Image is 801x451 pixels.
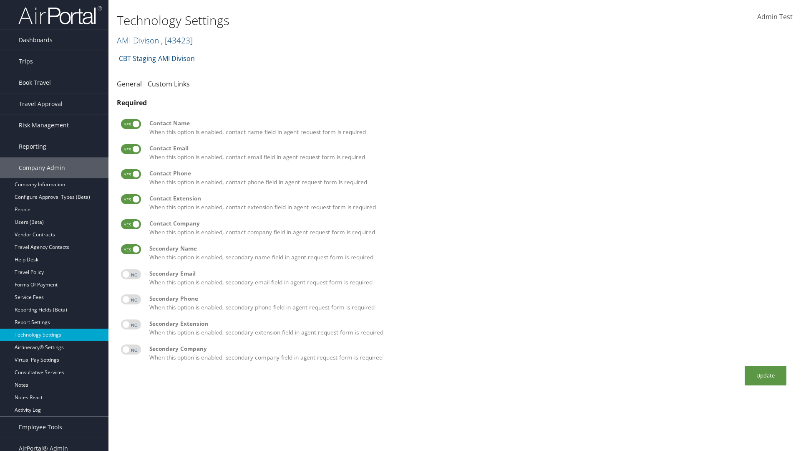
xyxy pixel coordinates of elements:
span: Book Travel [19,72,51,93]
label: When this option is enabled, contact phone field in agent request form is required [149,169,788,186]
div: Contact Phone [149,169,788,177]
div: Secondary Extension [149,319,788,328]
a: General [117,79,142,89]
div: Contact Email [149,144,788,152]
div: Secondary Name [149,244,788,253]
span: Company Admin [19,157,65,178]
span: , [ 43423 ] [161,35,193,46]
span: Trips [19,51,33,72]
div: Contact Company [149,219,788,228]
span: Employee Tools [19,417,62,438]
label: When this option is enabled, contact extension field in agent request form is required [149,194,788,211]
label: When this option is enabled, contact name field in agent request form is required [149,119,788,136]
label: When this option is enabled, secondary email field in agent request form is required [149,269,788,286]
span: Admin Test [757,12,793,21]
a: CBT Staging [119,50,156,67]
div: Contact Extension [149,194,788,203]
div: Secondary Phone [149,294,788,303]
label: When this option is enabled, secondary extension field in agent request form is required [149,319,788,337]
button: Update [745,366,786,385]
label: When this option is enabled, secondary phone field in agent request form is required [149,294,788,312]
label: When this option is enabled, secondary company field in agent request form is required [149,345,788,362]
label: When this option is enabled, contact email field in agent request form is required [149,144,788,161]
a: AMI Divison [158,50,195,67]
label: When this option is enabled, contact company field in agent request form is required [149,219,788,236]
div: Secondary Email [149,269,788,278]
a: Custom Links [148,79,190,89]
a: Admin Test [757,4,793,30]
label: When this option is enabled, secondary name field in agent request form is required [149,244,788,261]
img: airportal-logo.png [18,5,102,25]
span: Reporting [19,136,46,157]
div: Required [117,98,793,108]
span: Travel Approval [19,94,63,114]
span: Dashboards [19,30,53,51]
div: Secondary Company [149,345,788,353]
a: AMI Divison [117,35,193,46]
span: Risk Management [19,115,69,136]
div: Contact Name [149,119,788,127]
h1: Technology Settings [117,12,567,29]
